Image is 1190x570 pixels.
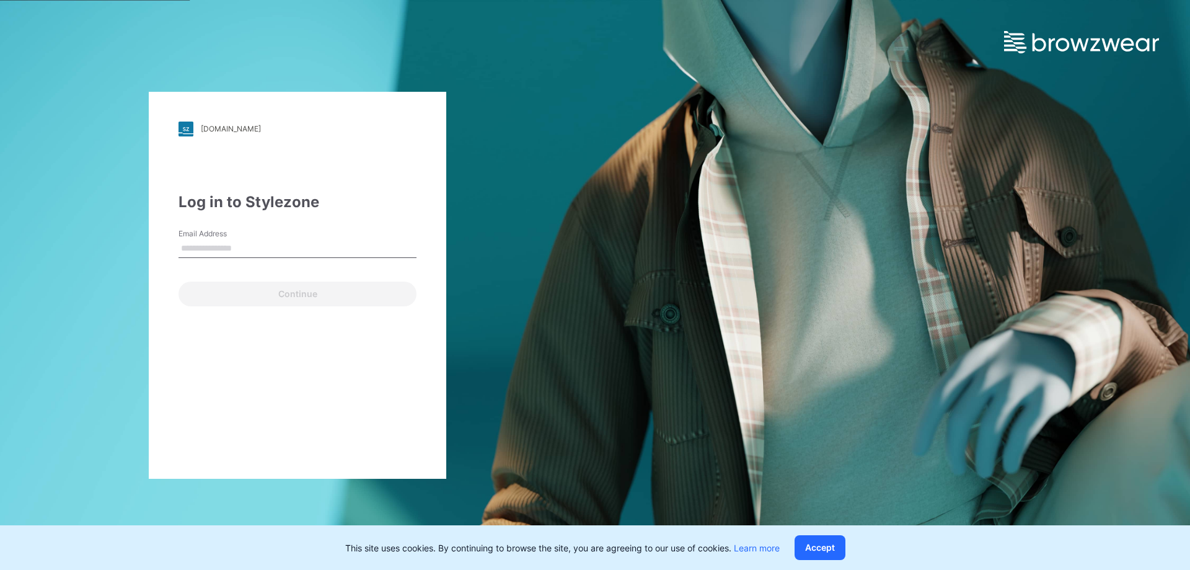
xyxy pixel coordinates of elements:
[795,535,845,560] button: Accept
[178,228,265,239] label: Email Address
[734,543,780,553] a: Learn more
[201,124,261,133] div: [DOMAIN_NAME]
[178,122,193,136] img: stylezone-logo.562084cfcfab977791bfbf7441f1a819.svg
[1004,31,1159,53] img: browzwear-logo.e42bd6dac1945053ebaf764b6aa21510.svg
[178,191,416,213] div: Log in to Stylezone
[178,122,416,136] a: [DOMAIN_NAME]
[345,541,780,554] p: This site uses cookies. By continuing to browse the site, you are agreeing to our use of cookies.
